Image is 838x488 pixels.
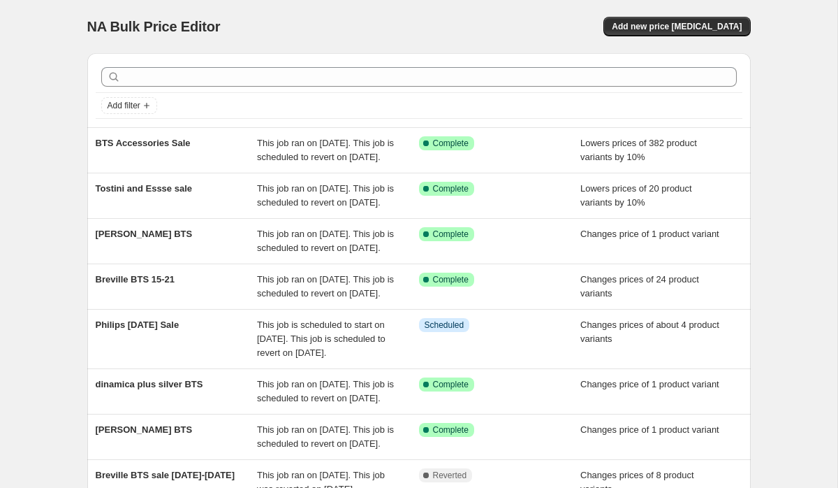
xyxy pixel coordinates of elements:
[580,138,697,162] span: Lowers prices of 382 product variants by 10%
[433,470,467,481] span: Reverted
[96,229,193,239] span: [PERSON_NAME] BTS
[580,229,719,239] span: Changes price of 1 product variant
[96,379,203,389] span: dinamica plus silver BTS
[433,183,469,194] span: Complete
[425,320,464,331] span: Scheduled
[96,183,192,194] span: Tostini and Essse sale
[96,470,235,480] span: Breville BTS sale [DATE]-[DATE]
[580,320,719,344] span: Changes prices of about 4 product variants
[612,21,742,32] span: Add new price [MEDICAL_DATA]
[96,138,191,148] span: BTS Accessories Sale
[580,274,699,299] span: Changes prices of 24 product variants
[433,379,469,390] span: Complete
[108,100,140,111] span: Add filter
[257,274,394,299] span: This job ran on [DATE]. This job is scheduled to revert on [DATE].
[433,424,469,436] span: Complete
[580,183,692,208] span: Lowers prices of 20 product variants by 10%
[257,379,394,403] span: This job ran on [DATE]. This job is scheduled to revert on [DATE].
[433,274,469,285] span: Complete
[257,229,394,253] span: This job ran on [DATE]. This job is scheduled to revert on [DATE].
[257,424,394,449] span: This job ran on [DATE]. This job is scheduled to revert on [DATE].
[580,424,719,435] span: Changes price of 1 product variant
[96,424,193,435] span: [PERSON_NAME] BTS
[96,274,175,285] span: Breville BTS 15-21
[87,19,221,34] span: NA Bulk Price Editor
[257,138,394,162] span: This job ran on [DATE]. This job is scheduled to revert on [DATE].
[96,320,179,330] span: Philips [DATE] Sale
[603,17,750,36] button: Add new price [MEDICAL_DATA]
[433,229,469,240] span: Complete
[101,97,157,114] button: Add filter
[580,379,719,389] span: Changes price of 1 product variant
[257,320,385,358] span: This job is scheduled to start on [DATE]. This job is scheduled to revert on [DATE].
[433,138,469,149] span: Complete
[257,183,394,208] span: This job ran on [DATE]. This job is scheduled to revert on [DATE].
